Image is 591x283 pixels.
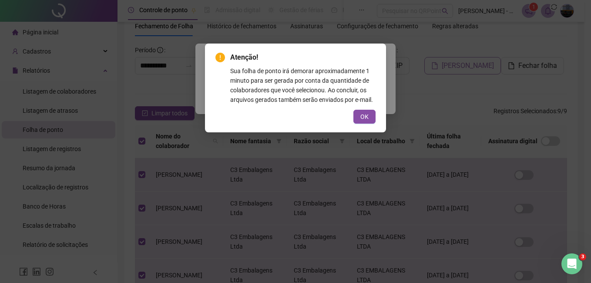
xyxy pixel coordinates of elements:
iframe: Intercom live chat [561,253,582,274]
span: OK [360,112,369,121]
span: Atenção! [230,52,376,63]
span: 3 [579,253,586,260]
button: OK [353,110,376,124]
div: Sua folha de ponto irá demorar aproximadamente 1 minuto para ser gerada por conta da quantidade d... [230,66,376,104]
span: exclamation-circle [215,53,225,62]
